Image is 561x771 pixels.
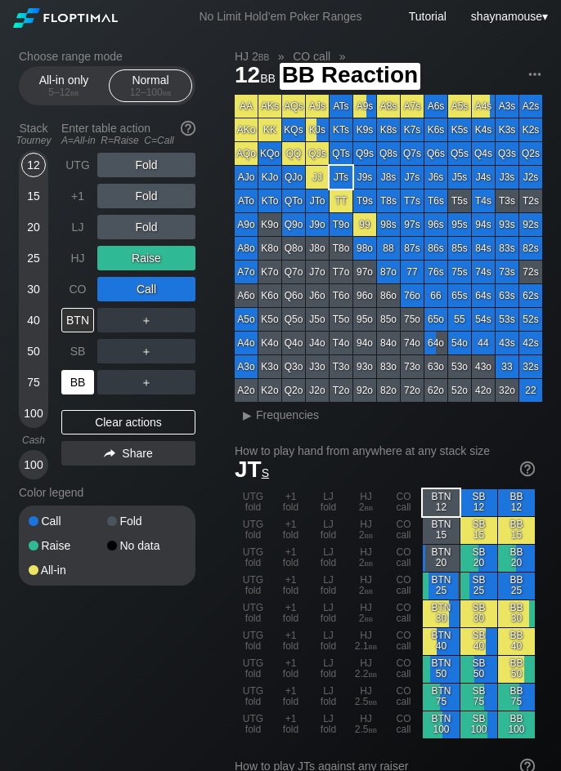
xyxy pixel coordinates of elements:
[282,95,305,118] div: AQs
[423,517,460,544] div: BTN 15
[369,640,378,652] span: bb
[29,564,107,576] div: All-in
[61,308,94,332] div: BTN
[348,656,384,683] div: HJ 2.2
[472,332,495,354] div: 44
[519,213,542,236] div: 92s
[235,166,258,189] div: AJo
[306,332,329,354] div: J4o
[377,237,400,260] div: 88
[282,118,305,141] div: KQs
[519,142,542,165] div: Q2s
[401,166,424,189] div: J7s
[401,118,424,141] div: K7s
[258,332,281,354] div: K4o
[235,332,258,354] div: A4o
[348,573,384,599] div: HJ 2
[258,189,281,212] div: KTo
[472,237,495,260] div: 84s
[467,7,550,25] div: ▾
[519,118,542,141] div: K2s
[12,435,55,446] div: Cash
[21,246,46,270] div: 25
[401,213,424,236] div: 97s
[472,166,495,189] div: J4s
[330,379,352,402] div: T2o
[61,135,195,146] div: A=All-in R=Raise C=Call
[258,284,281,307] div: K6o
[519,237,542,260] div: 82s
[377,95,400,118] div: A8s
[472,95,495,118] div: A4s
[235,261,258,283] div: A7o
[365,557,374,568] span: bb
[401,237,424,260] div: 87s
[179,119,197,137] img: help.32db89a4.svg
[518,460,536,478] img: help.32db89a4.svg
[260,68,276,86] span: bb
[377,213,400,236] div: 98s
[21,215,46,239] div: 20
[401,189,424,212] div: T7s
[235,444,535,457] h2: How to play hand from anywhere at any stack size
[519,379,542,402] div: 22
[235,284,258,307] div: A6o
[262,462,269,480] span: s
[353,237,376,260] div: 98o
[310,517,347,544] div: LJ fold
[21,277,46,301] div: 30
[472,355,495,378] div: 43o
[258,308,281,331] div: K5o
[353,189,376,212] div: T9s
[519,355,542,378] div: 32s
[306,142,329,165] div: QJs
[61,370,94,394] div: BB
[377,142,400,165] div: Q8s
[498,573,535,599] div: BB 25
[330,166,352,189] div: JTs
[353,118,376,141] div: K9s
[377,379,400,402] div: 82o
[61,339,94,363] div: SB
[353,166,376,189] div: J9s
[235,95,258,118] div: AA
[258,213,281,236] div: K9o
[365,585,374,596] span: bb
[448,95,471,118] div: A5s
[29,87,98,98] div: 5 – 12
[310,573,347,599] div: LJ fold
[282,189,305,212] div: QTo
[353,284,376,307] div: 96o
[330,50,354,63] span: »
[282,284,305,307] div: Q6o
[235,237,258,260] div: A8o
[280,63,420,90] span: BB Reaction
[330,355,352,378] div: T3o
[258,237,281,260] div: K8o
[519,308,542,331] div: 52s
[107,540,186,551] div: No data
[423,600,460,627] div: BTN 30
[353,308,376,331] div: 95o
[353,332,376,354] div: 94o
[472,308,495,331] div: 54s
[330,332,352,354] div: T4o
[235,355,258,378] div: A3o
[235,308,258,331] div: A5o
[377,261,400,283] div: 87o
[496,166,518,189] div: J3s
[235,489,272,516] div: UTG fold
[282,355,305,378] div: Q3o
[472,142,495,165] div: Q4s
[19,50,195,63] h2: Choose range mode
[232,63,278,90] span: 12
[21,184,46,208] div: 15
[306,355,329,378] div: J3o
[401,284,424,307] div: 76o
[282,237,305,260] div: Q8o
[97,184,195,208] div: Fold
[282,213,305,236] div: Q9o
[460,545,497,572] div: SB 20
[348,489,384,516] div: HJ 2
[424,355,447,378] div: 63o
